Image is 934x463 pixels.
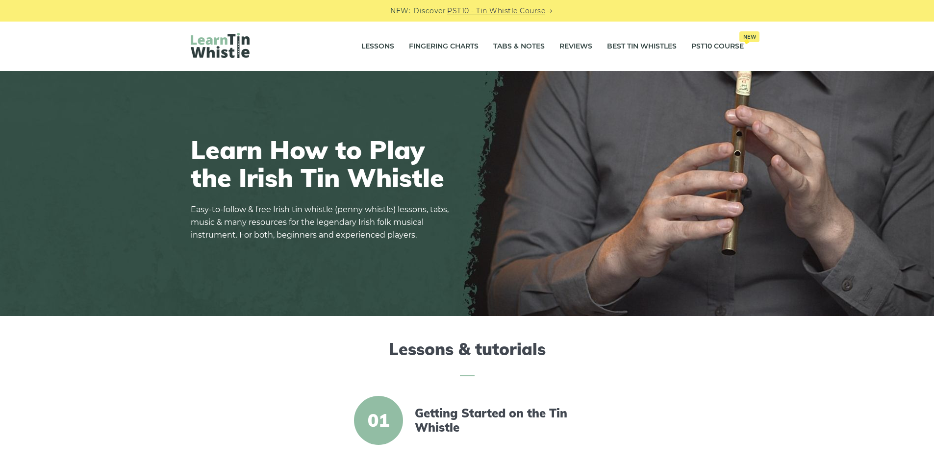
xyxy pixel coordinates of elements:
[361,34,394,59] a: Lessons
[409,34,479,59] a: Fingering Charts
[191,203,455,242] p: Easy-to-follow & free Irish tin whistle (penny whistle) lessons, tabs, music & many resources for...
[415,406,583,435] a: Getting Started on the Tin Whistle
[191,136,455,192] h1: Learn How to Play the Irish Tin Whistle
[191,33,250,58] img: LearnTinWhistle.com
[739,31,759,42] span: New
[493,34,545,59] a: Tabs & Notes
[191,340,744,376] h2: Lessons & tutorials
[691,34,744,59] a: PST10 CourseNew
[354,396,403,445] span: 01
[559,34,592,59] a: Reviews
[607,34,677,59] a: Best Tin Whistles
